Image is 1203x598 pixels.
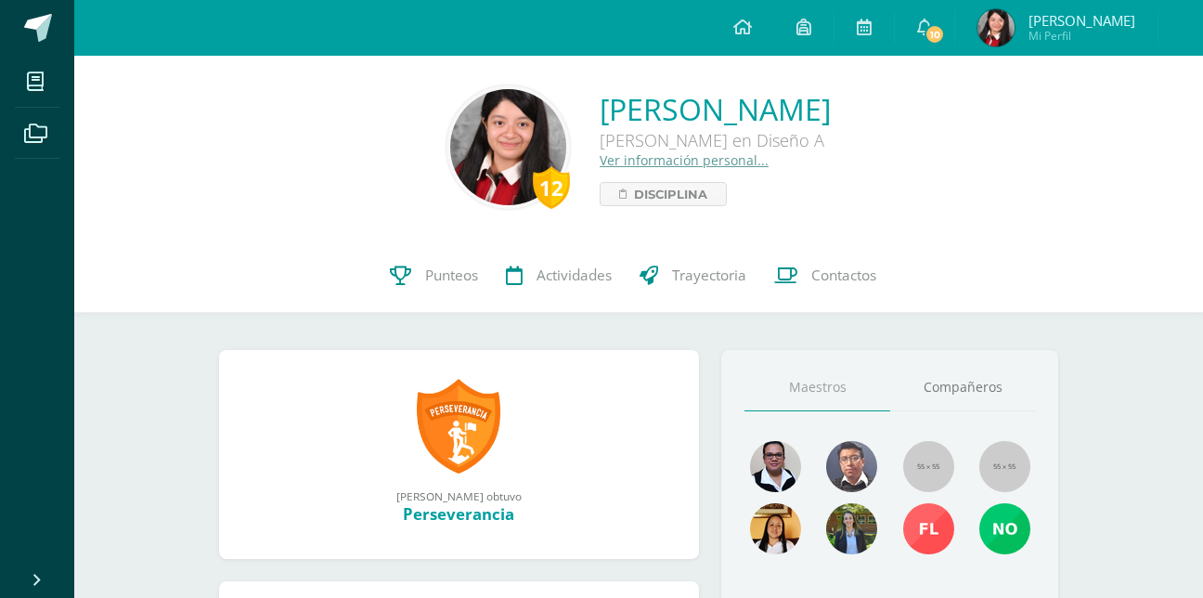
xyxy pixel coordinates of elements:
[826,441,877,492] img: bf3cc4379d1deeebe871fe3ba6f72a08.png
[492,239,626,313] a: Actividades
[925,24,945,45] span: 10
[425,266,478,285] span: Punteos
[537,266,612,285] span: Actividades
[376,239,492,313] a: Punteos
[600,129,831,151] div: [PERSON_NAME] en Diseño A
[600,151,769,169] a: Ver información personal...
[450,89,566,205] img: 11475a016a012fbd3655b0fb3663ff7e.png
[979,441,1030,492] img: 55x55
[979,503,1030,554] img: 7e5ce3178e263c1de2a2f09ff2bb6eb7.png
[238,503,681,525] div: Perseverancia
[760,239,890,313] a: Contactos
[634,183,707,205] span: Disciplina
[890,364,1036,411] a: Compañeros
[826,503,877,554] img: 7d61841bcfb191287f003a87f3c9ee53.png
[626,239,760,313] a: Trayectoria
[750,441,801,492] img: e41c3894aaf89bb740a7d8c448248d63.png
[1028,11,1135,30] span: [PERSON_NAME]
[750,503,801,554] img: 46f6fa15264c5e69646c4d280a212a31.png
[1028,28,1135,44] span: Mi Perfil
[600,182,727,206] a: Disciplina
[238,488,681,503] div: [PERSON_NAME] obtuvo
[903,441,954,492] img: 55x55
[903,503,954,554] img: 57c4e928f643661f27a38ec3fbef529c.png
[533,166,570,209] div: 12
[672,266,746,285] span: Trayectoria
[744,364,890,411] a: Maestros
[811,266,876,285] span: Contactos
[600,89,831,129] a: [PERSON_NAME]
[977,9,1015,46] img: 2ddd61ae5e38a2e4dac20bfe728b2a88.png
